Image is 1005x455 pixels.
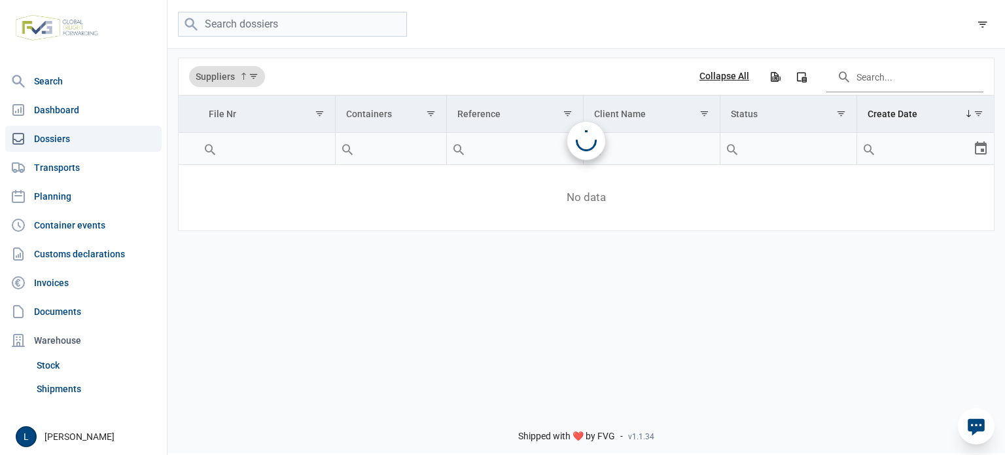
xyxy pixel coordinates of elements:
td: Column File Nr [198,96,335,133]
div: Suppliers [189,66,265,87]
div: Client Name [594,109,646,119]
div: Loading... [576,130,597,151]
td: Filter cell [446,133,583,165]
a: Documents [5,299,162,325]
a: Search [5,68,162,94]
input: Filter cell [720,133,856,164]
div: Export all data to Excel [763,65,786,88]
div: Warehouse [5,327,162,354]
a: Dashboard [5,97,162,123]
span: Show filter options for column 'File Nr' [315,109,325,118]
a: Transports [5,155,162,181]
input: Filter cell [336,133,446,164]
td: Filter cell [720,133,857,165]
input: Search dossiers [178,12,407,37]
img: FVG - Global freight forwarding [10,10,103,46]
input: Search in the data grid [826,61,983,92]
span: Show filter options for column 'Status' [836,109,846,118]
td: Filter cell [857,133,994,165]
div: File Nr [209,109,236,119]
button: L [16,426,37,447]
div: Search box [336,133,359,164]
div: Search box [198,133,222,164]
a: Customs declarations [5,241,162,267]
span: Shipped with ❤️ by FVG [518,431,615,443]
span: Show filter options for column 'Create Date' [974,109,983,118]
a: Invoices [5,270,162,296]
td: Filter cell [583,133,720,165]
div: Containers [346,109,392,119]
div: Column Chooser [790,65,813,88]
a: Container events [5,212,162,238]
input: Filter cell [857,133,973,164]
div: Search box [857,133,881,164]
div: Collapse All [699,71,749,82]
div: Data grid toolbar [189,58,983,95]
span: v1.1.34 [628,431,654,442]
span: - [620,431,623,443]
span: Show filter options for column 'Suppliers' [249,71,258,81]
div: Search box [447,133,470,164]
td: Column Create Date [857,96,994,133]
a: Planning [5,183,162,209]
td: Column Client Name [583,96,720,133]
span: No data [179,191,994,205]
td: Filter cell [335,133,446,165]
input: Filter cell [584,133,720,164]
input: Filter cell [198,133,335,164]
td: Column Containers [335,96,446,133]
div: Select [973,133,989,164]
div: Create Date [868,109,917,119]
div: Reference [457,109,501,119]
div: Status [731,109,758,119]
span: Show filter options for column 'Reference' [563,109,573,118]
td: Filter cell [198,133,335,165]
div: filter [971,12,995,36]
div: Search box [720,133,744,164]
td: Column Reference [446,96,583,133]
div: [PERSON_NAME] [16,426,159,447]
span: Show filter options for column 'Containers' [426,109,436,118]
a: Dossiers [5,126,162,152]
td: Column Status [720,96,857,133]
a: Shipments [31,377,162,401]
input: Filter cell [447,133,583,164]
span: Show filter options for column 'Client Name' [699,109,709,118]
a: Stock [31,354,162,377]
